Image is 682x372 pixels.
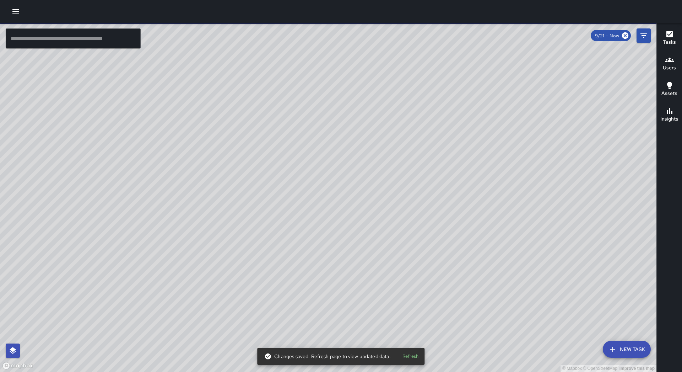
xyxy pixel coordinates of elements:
button: New Task [603,341,651,358]
span: 9/21 — Now [591,33,623,39]
div: 9/21 — Now [591,30,631,41]
h6: Users [663,64,676,72]
button: Users [657,51,682,77]
button: Refresh [399,351,422,362]
button: Insights [657,102,682,128]
button: Assets [657,77,682,102]
h6: Insights [660,115,678,123]
h6: Assets [661,90,677,97]
div: Changes saved. Refresh page to view updated data. [264,350,390,363]
button: Filters [637,28,651,43]
h6: Tasks [663,38,676,46]
button: Tasks [657,26,682,51]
